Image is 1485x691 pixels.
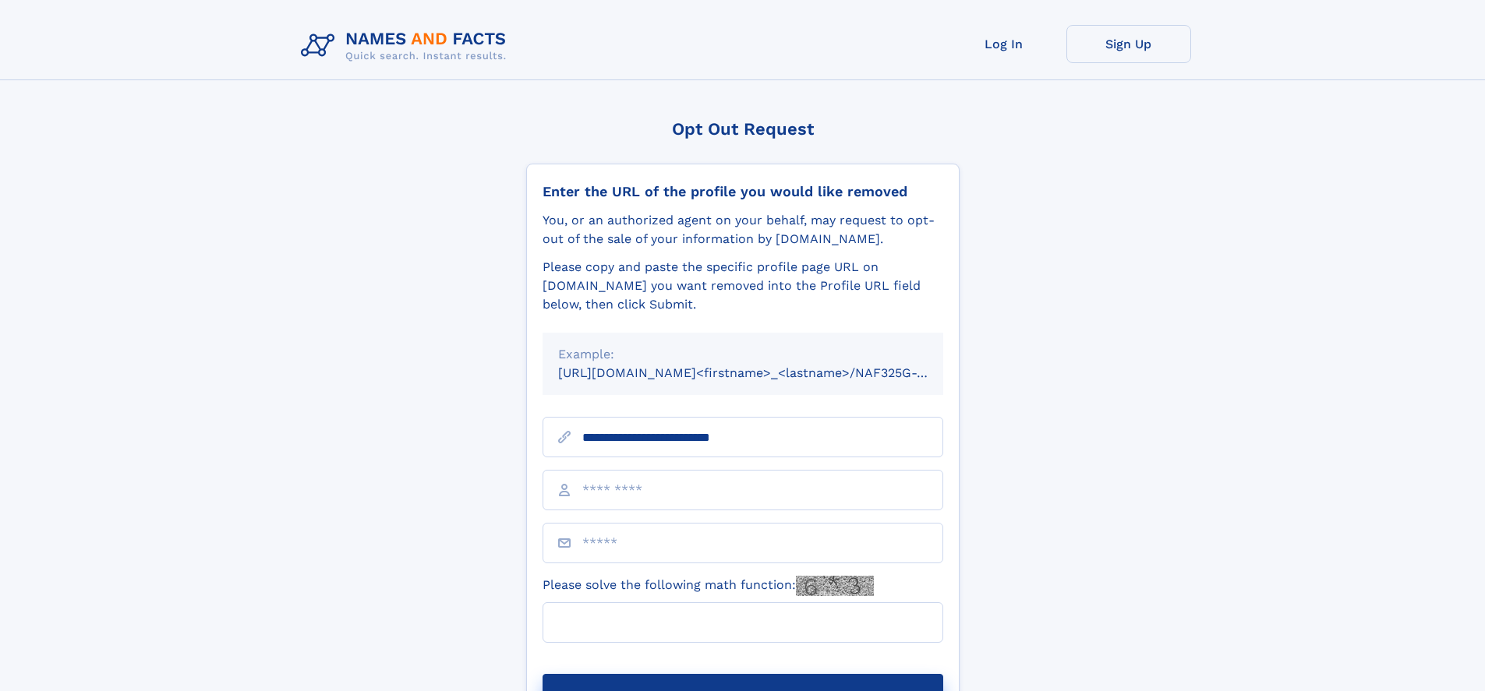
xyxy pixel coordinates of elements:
label: Please solve the following math function: [543,576,874,596]
img: Logo Names and Facts [295,25,519,67]
div: Please copy and paste the specific profile page URL on [DOMAIN_NAME] you want removed into the Pr... [543,258,943,314]
div: Example: [558,345,928,364]
a: Log In [942,25,1066,63]
div: Opt Out Request [526,119,960,139]
div: You, or an authorized agent on your behalf, may request to opt-out of the sale of your informatio... [543,211,943,249]
a: Sign Up [1066,25,1191,63]
small: [URL][DOMAIN_NAME]<firstname>_<lastname>/NAF325G-xxxxxxxx [558,365,973,380]
div: Enter the URL of the profile you would like removed [543,183,943,200]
